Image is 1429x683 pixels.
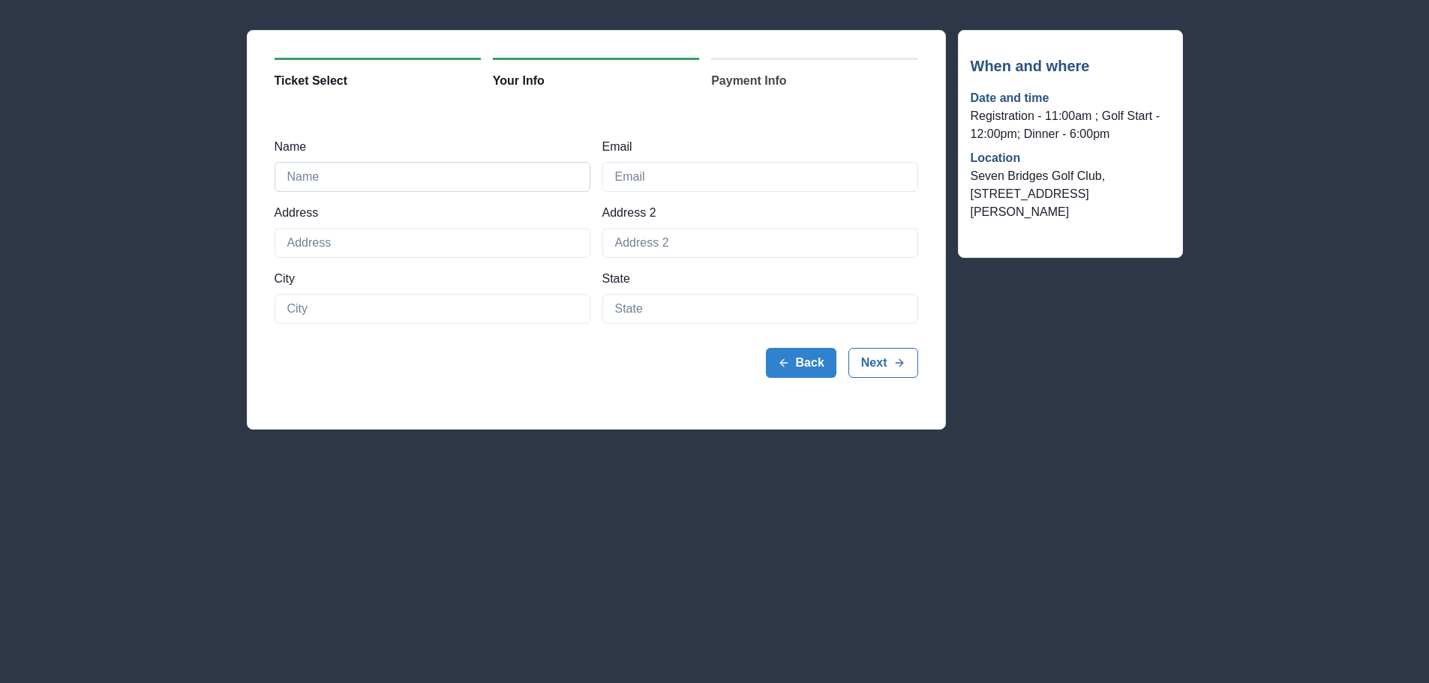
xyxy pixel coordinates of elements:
button: Back [766,348,836,378]
label: Address 2 [602,204,909,222]
p: Seven Bridges Golf Club, [STREET_ADDRESS][PERSON_NAME] [971,167,1170,221]
label: City [275,270,581,288]
span: Ticket Select [275,72,348,90]
p: Location [971,149,1170,167]
span: Payment Info [711,72,786,90]
label: State [602,270,909,288]
p: When and where [971,55,1170,77]
input: Address 2 [602,228,918,258]
label: Email [602,138,909,156]
span: Your Info [493,72,545,90]
button: Next [848,348,918,378]
p: Registration - 11:00am ; Golf Start - 12:00pm; Dinner - 6:00pm [971,107,1170,143]
input: City [275,294,590,324]
label: Address [275,204,581,222]
p: Date and time [971,89,1170,107]
input: Name [275,162,590,192]
input: Email [602,162,918,192]
input: Address [275,228,590,258]
input: State [602,294,918,324]
label: Name [275,138,581,156]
